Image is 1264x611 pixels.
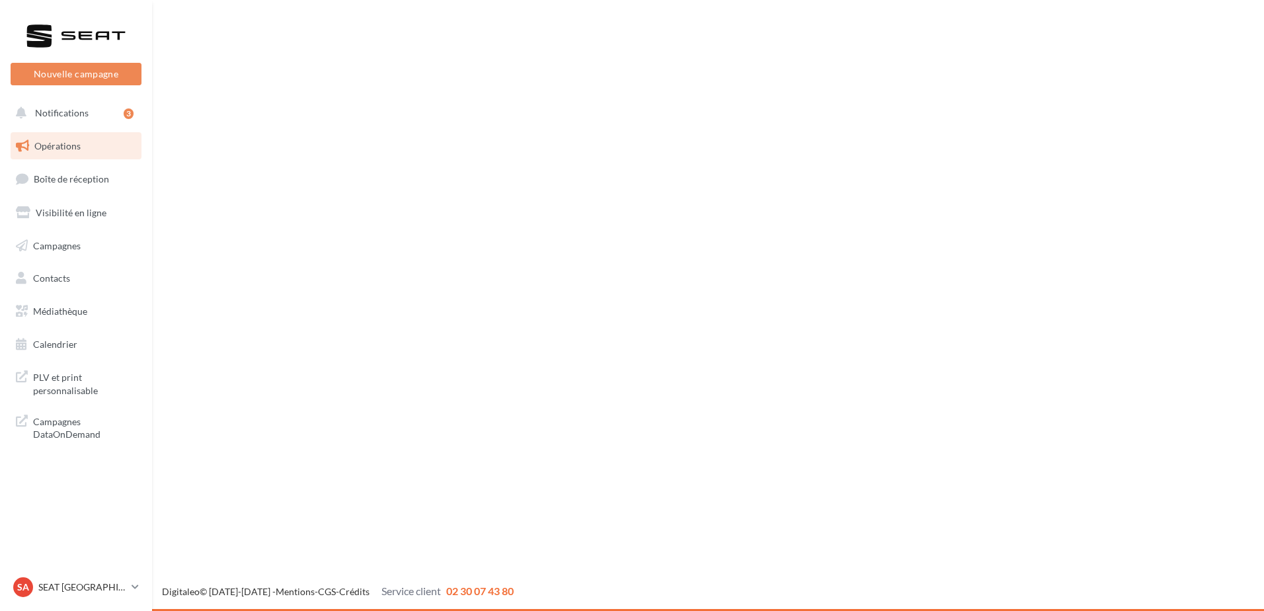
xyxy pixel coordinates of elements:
[36,207,106,218] span: Visibilité en ligne
[8,298,144,325] a: Médiathèque
[34,140,81,151] span: Opérations
[33,368,136,397] span: PLV et print personnalisable
[35,107,89,118] span: Notifications
[381,585,441,597] span: Service client
[33,339,77,350] span: Calendrier
[17,581,29,594] span: SA
[446,585,514,597] span: 02 30 07 43 80
[8,331,144,358] a: Calendrier
[11,575,141,600] a: SA SEAT [GEOGRAPHIC_DATA]
[8,165,144,193] a: Boîte de réception
[162,586,514,597] span: © [DATE]-[DATE] - - -
[8,132,144,160] a: Opérations
[33,239,81,251] span: Campagnes
[8,407,144,446] a: Campagnes DataOnDemand
[124,108,134,119] div: 3
[8,265,144,292] a: Contacts
[33,272,70,284] span: Contacts
[339,586,370,597] a: Crédits
[33,413,136,441] span: Campagnes DataOnDemand
[318,586,336,597] a: CGS
[162,586,200,597] a: Digitaleo
[8,363,144,402] a: PLV et print personnalisable
[8,199,144,227] a: Visibilité en ligne
[276,586,315,597] a: Mentions
[34,173,109,184] span: Boîte de réception
[8,99,139,127] button: Notifications 3
[11,63,141,85] button: Nouvelle campagne
[33,305,87,317] span: Médiathèque
[38,581,126,594] p: SEAT [GEOGRAPHIC_DATA]
[8,232,144,260] a: Campagnes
